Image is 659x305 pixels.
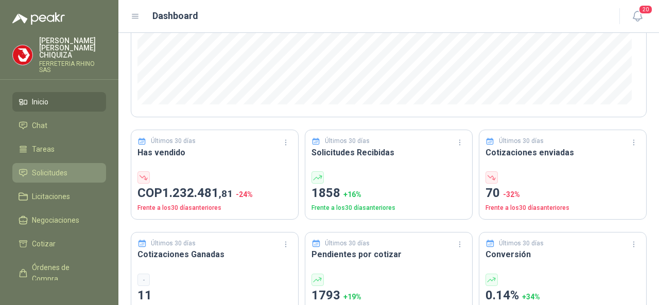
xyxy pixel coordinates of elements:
a: Chat [12,116,106,135]
span: ,81 [219,188,233,200]
span: Licitaciones [32,191,70,202]
p: Frente a los 30 días anteriores [311,203,466,213]
span: + 34 % [522,293,540,301]
h3: Cotizaciones enviadas [485,146,640,159]
button: 20 [628,7,647,26]
a: Inicio [12,92,106,112]
span: -24 % [236,190,253,199]
h1: Dashboard [152,9,198,23]
span: Solicitudes [32,167,67,178]
h3: Cotizaciones Ganadas [137,248,292,261]
p: 70 [485,184,640,203]
h3: Conversión [485,248,640,261]
span: -32 % [503,190,520,199]
p: COP [137,184,292,203]
h3: Pendientes por cotizar [311,248,466,261]
p: Frente a los 30 días anteriores [485,203,640,213]
span: Chat [32,120,47,131]
p: Últimos 30 días [499,239,544,248]
span: + 19 % [343,293,361,301]
a: Órdenes de Compra [12,258,106,289]
span: Cotizar [32,238,56,249]
a: Tareas [12,139,106,159]
a: Negociaciones [12,210,106,230]
p: Últimos 30 días [325,136,370,146]
a: Licitaciones [12,187,106,206]
span: Inicio [32,96,48,107]
img: Logo peakr [12,12,65,25]
h3: Has vendido [137,146,292,159]
p: Últimos 30 días [151,239,196,248]
p: [PERSON_NAME] [PERSON_NAME] CHIQUIZA [39,37,106,59]
p: Últimos 30 días [151,136,196,146]
p: 1858 [311,184,466,203]
p: FERRETERIA RHINO SAS [39,61,106,73]
span: 20 [638,5,653,14]
span: + 16 % [343,190,361,199]
div: - [137,274,150,286]
a: Solicitudes [12,163,106,183]
p: Últimos 30 días [325,239,370,248]
h3: Solicitudes Recibidas [311,146,466,159]
span: Negociaciones [32,214,79,226]
p: Frente a los 30 días anteriores [137,203,292,213]
span: Tareas [32,143,55,155]
a: Cotizar [12,234,106,254]
img: Company Logo [13,45,32,65]
p: Últimos 30 días [499,136,544,146]
span: 1.232.481 [162,186,233,200]
span: Órdenes de Compra [32,262,96,284]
